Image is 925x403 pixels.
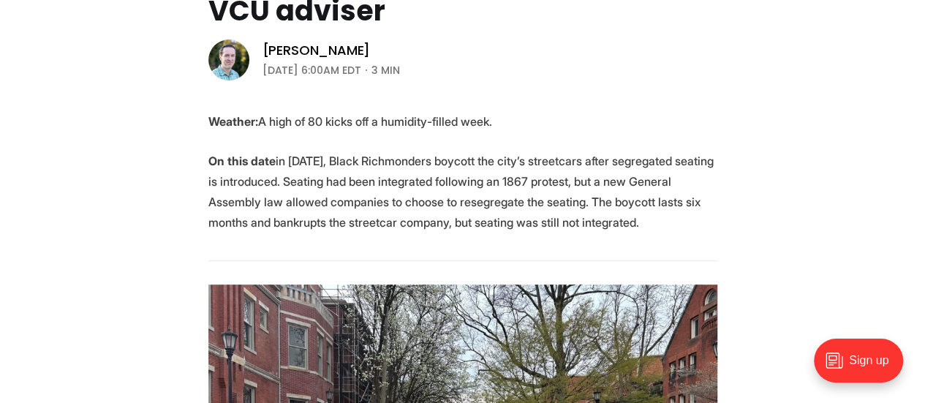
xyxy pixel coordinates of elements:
p: in [DATE], Black Richmonders boycott the city’s streetcars after segregated seating is introduced... [208,151,717,233]
a: [PERSON_NAME] [263,42,371,59]
span: 3 min [371,61,400,79]
strong: Weather: [208,114,258,129]
iframe: portal-trigger [801,331,925,403]
time: [DATE] 6:00AM EDT [263,61,361,79]
p: A high of 80 kicks off a humidity-filled week. [208,111,717,132]
img: Michael Phillips [208,39,249,80]
strong: On this date [208,154,276,168]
